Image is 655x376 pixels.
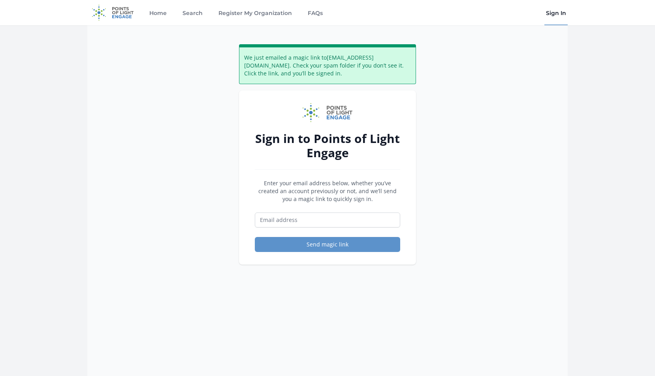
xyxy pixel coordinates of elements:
button: Send magic link [255,237,400,252]
input: Email address [255,212,400,227]
div: We just emailed a magic link to [EMAIL_ADDRESS][DOMAIN_NAME] . Check your spam folder if you don’... [239,44,416,84]
h2: Sign in to Points of Light Engage [255,132,400,160]
img: Points of Light Engage logo [303,103,352,122]
p: Enter your email address below, whether you’ve created an account previously or not, and we’ll se... [255,179,400,203]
